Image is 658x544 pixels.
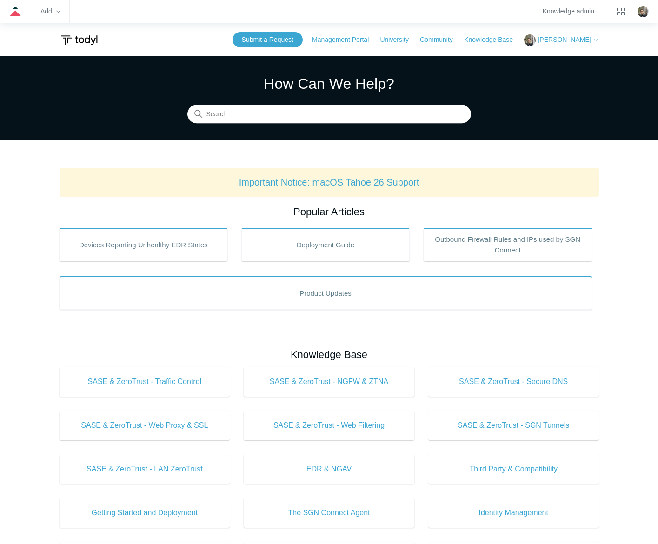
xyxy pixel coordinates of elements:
span: Third Party & Compatibility [442,464,585,475]
a: SASE & ZeroTrust - Traffic Control [60,367,230,397]
zd-hc-trigger: Add [40,9,60,14]
span: SASE & ZeroTrust - Web Proxy & SSL [73,420,216,431]
h2: Popular Articles [60,204,599,219]
a: SASE & ZeroTrust - Web Proxy & SSL [60,411,230,440]
a: SASE & ZeroTrust - Secure DNS [428,367,599,397]
a: Important Notice: macOS Tahoe 26 Support [239,177,419,187]
input: Search [187,105,471,124]
button: [PERSON_NAME] [524,34,598,46]
span: SASE & ZeroTrust - Secure DNS [442,376,585,387]
h1: How Can We Help? [187,73,471,95]
span: SASE & ZeroTrust - NGFW & ZTNA [258,376,400,387]
a: SASE & ZeroTrust - NGFW & ZTNA [244,367,414,397]
a: Product Updates [60,276,592,310]
span: SASE & ZeroTrust - LAN ZeroTrust [73,464,216,475]
a: University [380,35,418,45]
a: Identity Management [428,498,599,528]
a: Outbound Firewall Rules and IPs used by SGN Connect [424,228,592,261]
a: Devices Reporting Unhealthy EDR States [60,228,228,261]
span: Getting Started and Deployment [73,507,216,518]
a: Submit a Request [233,32,303,47]
img: Todyl Support Center Help Center home page [60,32,99,49]
span: Identity Management [442,507,585,518]
a: Management Portal [312,35,378,45]
a: SASE & ZeroTrust - Web Filtering [244,411,414,440]
a: Community [420,35,462,45]
img: user avatar [638,6,649,17]
a: EDR & NGAV [244,454,414,484]
a: Knowledge admin [543,9,594,14]
a: Third Party & Compatibility [428,454,599,484]
span: SASE & ZeroTrust - Traffic Control [73,376,216,387]
a: Getting Started and Deployment [60,498,230,528]
span: [PERSON_NAME] [538,36,591,43]
a: Knowledge Base [464,35,522,45]
span: The SGN Connect Agent [258,507,400,518]
zd-hc-trigger: Click your profile icon to open the profile menu [638,6,649,17]
a: SASE & ZeroTrust - SGN Tunnels [428,411,599,440]
span: EDR & NGAV [258,464,400,475]
h2: Knowledge Base [60,347,599,362]
a: SASE & ZeroTrust - LAN ZeroTrust [60,454,230,484]
span: SASE & ZeroTrust - SGN Tunnels [442,420,585,431]
a: Deployment Guide [241,228,410,261]
span: SASE & ZeroTrust - Web Filtering [258,420,400,431]
a: The SGN Connect Agent [244,498,414,528]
